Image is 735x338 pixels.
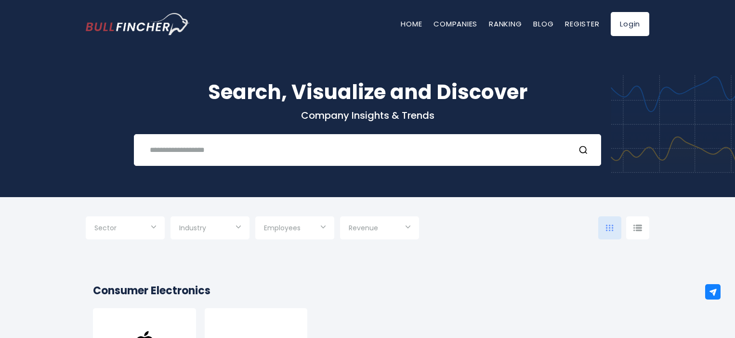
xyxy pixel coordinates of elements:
[606,225,614,231] img: icon-comp-grid.svg
[401,19,422,29] a: Home
[565,19,599,29] a: Register
[533,19,553,29] a: Blog
[86,109,649,122] p: Company Insights & Trends
[578,144,591,156] button: Search
[264,220,326,238] input: Selection
[94,220,156,238] input: Selection
[433,19,477,29] a: Companies
[179,220,241,238] input: Selection
[349,220,410,238] input: Selection
[264,224,301,232] span: Employees
[94,224,117,232] span: Sector
[86,13,190,35] img: Bullfincher logo
[633,225,642,231] img: icon-comp-list-view.svg
[489,19,522,29] a: Ranking
[611,12,649,36] a: Login
[179,224,206,232] span: Industry
[93,283,642,299] h2: Consumer Electronics
[86,13,189,35] a: Go to homepage
[86,77,649,107] h1: Search, Visualize and Discover
[349,224,378,232] span: Revenue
